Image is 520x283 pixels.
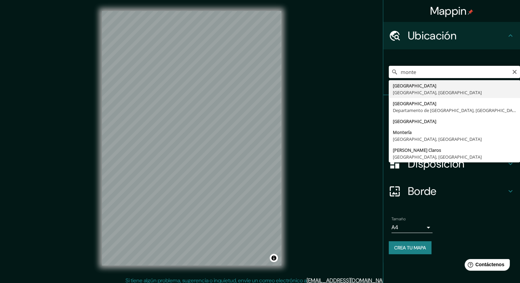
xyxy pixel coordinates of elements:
[393,154,482,160] font: [GEOGRAPHIC_DATA], [GEOGRAPHIC_DATA]
[393,129,412,135] font: Montería
[408,28,456,43] font: Ubicación
[389,66,520,78] input: Elige tu ciudad o zona
[394,245,426,251] font: Crea tu mapa
[393,136,482,142] font: [GEOGRAPHIC_DATA], [GEOGRAPHIC_DATA]
[383,150,520,177] div: Disposición
[468,9,473,15] img: pin-icon.png
[430,4,467,18] font: Mappin
[408,184,437,198] font: Borde
[102,11,281,266] canvas: Mapa
[393,147,441,153] font: [PERSON_NAME] Claros
[391,222,432,233] div: A4
[393,89,482,96] font: [GEOGRAPHIC_DATA], [GEOGRAPHIC_DATA]
[408,157,464,171] font: Disposición
[393,83,436,89] font: [GEOGRAPHIC_DATA]
[393,118,436,124] font: [GEOGRAPHIC_DATA]
[459,256,512,275] iframe: Lanzador de widgets de ayuda
[391,216,405,222] font: Tamaño
[389,241,431,254] button: Crea tu mapa
[393,100,436,107] font: [GEOGRAPHIC_DATA]
[270,254,278,262] button: Activar o desactivar atribución
[383,22,520,49] div: Ubicación
[383,95,520,123] div: Patas
[383,123,520,150] div: Estilo
[383,177,520,205] div: Borde
[391,224,398,231] font: A4
[393,107,519,113] font: Departamento de [GEOGRAPHIC_DATA], [GEOGRAPHIC_DATA]
[512,68,517,75] button: Claro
